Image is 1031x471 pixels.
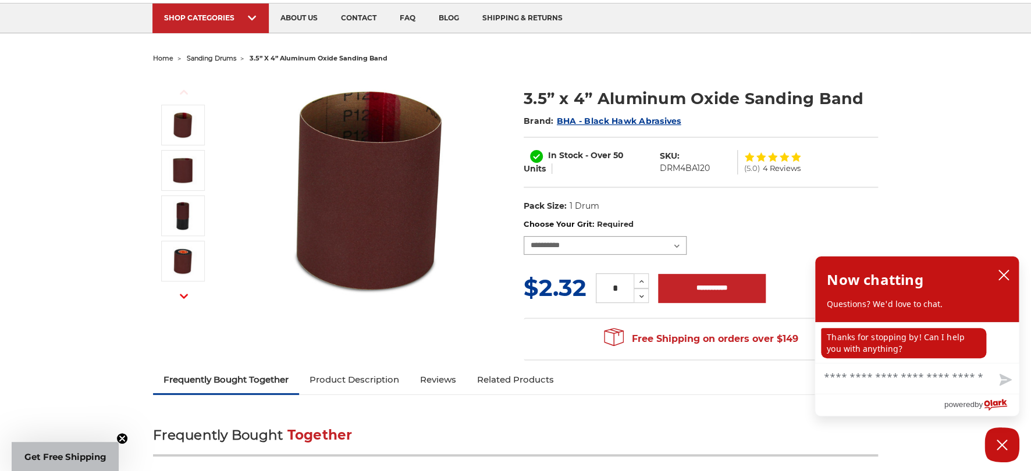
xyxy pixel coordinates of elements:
span: 3.5” x 4” aluminum oxide sanding band [250,54,387,62]
label: Choose Your Grit: [524,219,878,230]
dd: DRM4BA120 [659,162,709,174]
a: faq [388,3,427,33]
span: 50 [613,150,624,160]
img: sanding drum [168,201,197,230]
a: shipping & returns [471,3,574,33]
dt: Pack Size: [524,200,567,212]
img: 3.5x4 inch sanding band for expanding rubber drum [253,75,486,308]
button: Next [170,284,198,309]
span: 4 Reviews [762,165,800,172]
div: olark chatbox [815,256,1019,416]
img: 3.5x4 inch sanding band for expanding rubber drum [168,110,197,140]
span: Get Free Shipping [24,451,106,462]
span: - Over [585,150,611,160]
a: BHA - Black Hawk Abrasives [557,116,681,126]
span: (5.0) [744,165,759,172]
span: Together [287,427,353,443]
span: $2.32 [524,273,586,302]
dd: 1 Drum [570,200,599,212]
span: Brand: [524,116,554,126]
p: Thanks for stopping by! Can I help you with anything? [821,328,986,358]
a: blog [427,3,471,33]
a: Product Description [299,367,410,392]
a: Related Products [467,367,564,392]
dt: SKU: [659,150,679,162]
span: Units [524,163,546,174]
button: Close teaser [116,433,128,444]
button: Send message [990,367,1019,394]
span: powered [944,397,974,412]
small: Required [597,219,634,229]
span: by [975,397,983,412]
button: close chatbox [994,266,1013,284]
img: 4x11 sanding belt [168,247,197,276]
a: sanding drums [187,54,236,62]
a: Reviews [410,367,467,392]
p: Questions? We'd love to chat. [827,298,1007,310]
h2: Now chatting [827,268,923,291]
a: Powered by Olark [944,394,1019,416]
img: sanding band [168,156,197,185]
div: chat [815,322,1019,363]
a: Frequently Bought Together [153,367,299,392]
button: Close Chatbox [984,427,1019,462]
span: In Stock [548,150,583,160]
span: Frequently Bought [153,427,283,443]
h1: 3.5” x 4” Aluminum Oxide Sanding Band [524,87,878,110]
a: home [153,54,173,62]
button: Previous [170,80,198,105]
span: Free Shipping on orders over $149 [604,327,798,351]
a: about us [269,3,329,33]
div: SHOP CATEGORIES [164,13,257,22]
a: contact [329,3,388,33]
div: Get Free ShippingClose teaser [12,442,119,471]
